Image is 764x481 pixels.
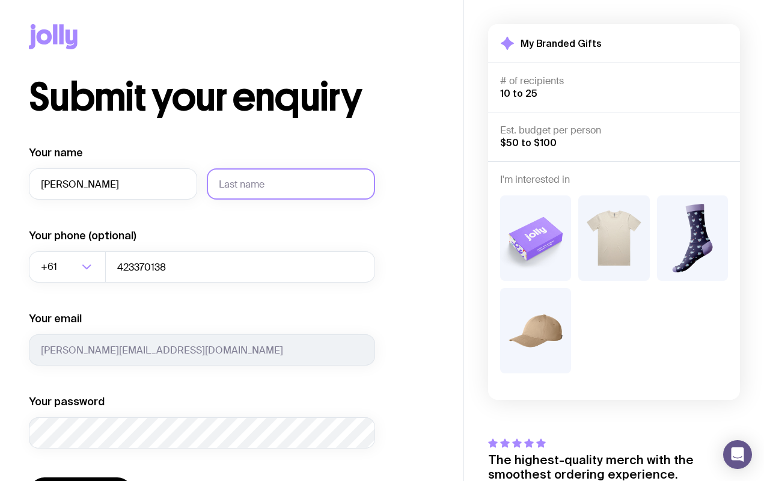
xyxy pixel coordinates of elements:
input: Last name [207,168,375,200]
span: $50 to $100 [500,137,557,148]
input: 0400123456 [105,251,375,283]
h4: I'm interested in [500,174,728,186]
h1: Submit your enquiry [29,78,433,117]
h4: Est. budget per person [500,124,728,136]
input: you@email.com [29,334,375,366]
h4: # of recipients [500,75,728,87]
label: Your email [29,311,82,326]
label: Your phone (optional) [29,228,136,243]
input: Search for option [60,251,78,283]
div: Open Intercom Messenger [723,440,752,469]
input: First name [29,168,197,200]
span: +61 [41,251,60,283]
div: Search for option [29,251,106,283]
span: 10 to 25 [500,88,537,99]
label: Your name [29,146,83,160]
label: Your password [29,394,105,409]
h2: My Branded Gifts [521,37,602,49]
